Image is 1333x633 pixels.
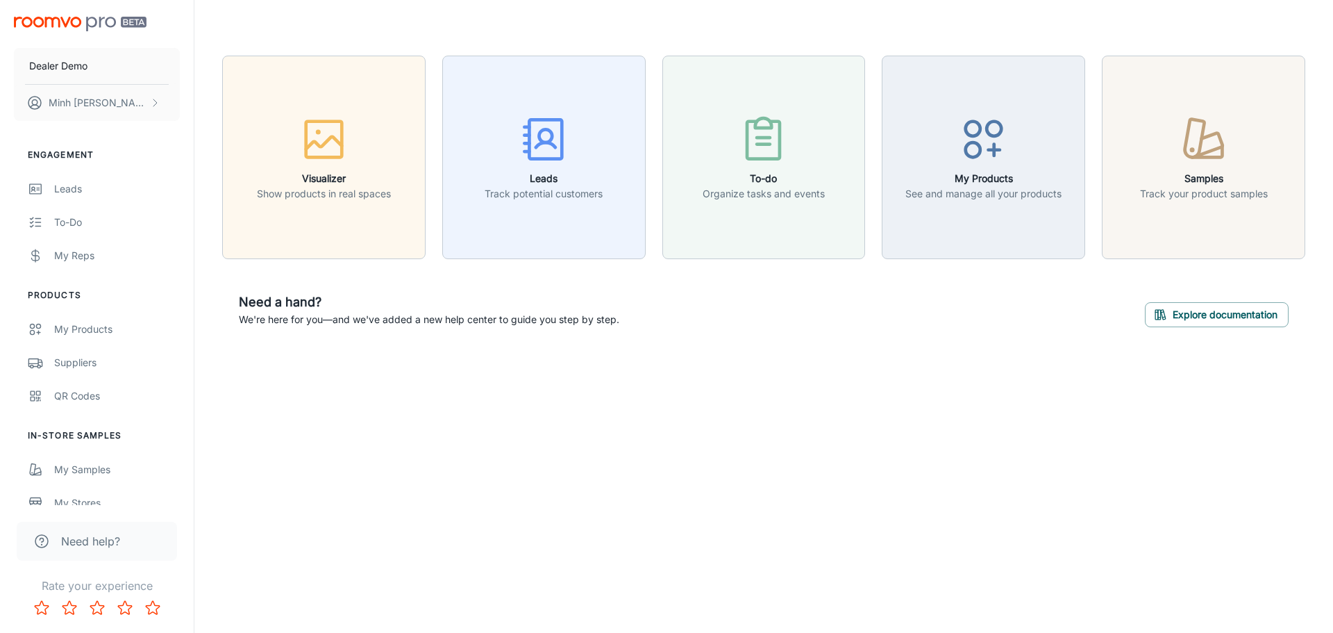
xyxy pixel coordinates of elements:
div: QR Codes [54,388,180,404]
h6: Leads [485,171,603,186]
h6: To-do [703,171,825,186]
div: My Products [54,322,180,337]
div: My Reps [54,248,180,263]
p: Organize tasks and events [703,186,825,202]
p: We're here for you—and we've added a new help center to guide you step by step. [239,312,619,327]
button: LeadsTrack potential customers [442,56,646,259]
a: My ProductsSee and manage all your products [882,149,1085,163]
a: Explore documentation [1145,306,1289,320]
button: Dealer Demo [14,48,180,84]
h6: Need a hand? [239,293,619,312]
p: Show products in real spaces [257,186,391,202]
p: See and manage all your products [905,186,1062,202]
a: SamplesTrack your product samples [1102,149,1305,163]
img: Roomvo PRO Beta [14,17,146,31]
p: Minh [PERSON_NAME] [49,95,146,110]
h6: Visualizer [257,171,391,186]
button: To-doOrganize tasks and events [662,56,866,259]
p: Track your product samples [1140,186,1268,202]
h6: My Products [905,171,1062,186]
button: Minh [PERSON_NAME] [14,85,180,121]
a: LeadsTrack potential customers [442,149,646,163]
button: SamplesTrack your product samples [1102,56,1305,259]
button: Explore documentation [1145,302,1289,327]
h6: Samples [1140,171,1268,186]
div: To-do [54,215,180,230]
a: To-doOrganize tasks and events [662,149,866,163]
p: Dealer Demo [29,58,87,74]
p: Track potential customers [485,186,603,202]
button: My ProductsSee and manage all your products [882,56,1085,259]
div: Suppliers [54,355,180,370]
button: VisualizerShow products in real spaces [222,56,426,259]
div: Leads [54,181,180,197]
